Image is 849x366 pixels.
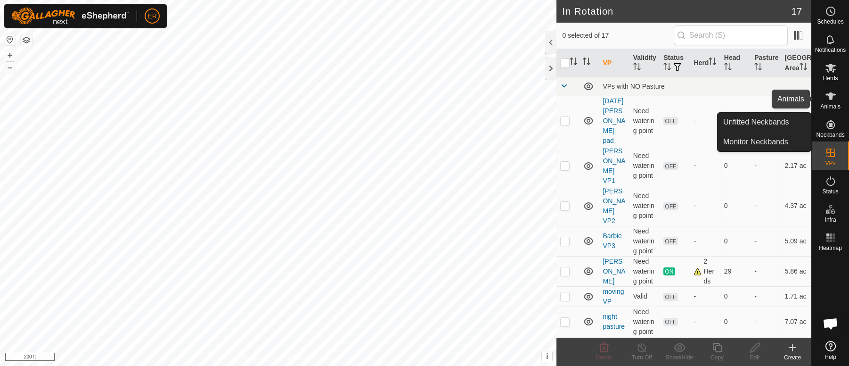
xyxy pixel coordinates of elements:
span: Help [825,354,836,360]
p-sorticon: Activate to sort [583,59,590,67]
th: Validity [629,49,660,77]
div: VPs with NO Pasture [603,83,808,90]
td: 9.51 ac [781,96,811,146]
p-sorticon: Activate to sort [709,59,716,67]
img: Gallagher Logo [11,8,129,25]
th: Pasture [751,49,781,77]
td: Valid [629,286,660,307]
a: Privacy Policy [241,354,277,362]
span: Herds [823,75,838,81]
span: VPs [825,160,835,166]
a: Monitor Neckbands [718,133,811,151]
th: Herd [690,49,720,77]
div: 2 Herds [694,257,716,286]
span: i [546,352,548,360]
a: [PERSON_NAME] VP1 [603,147,625,184]
div: - [694,236,716,246]
span: Monitor Neckbands [723,136,788,148]
td: 1.71 ac [781,286,811,307]
td: - [751,256,781,286]
div: Edit [736,353,774,362]
p-sorticon: Activate to sort [800,64,807,72]
span: 17 [792,4,802,18]
span: Neckbands [816,132,844,138]
td: 0 [720,307,751,337]
td: Need watering point [629,146,660,186]
span: OFF [663,293,678,301]
p-sorticon: Activate to sort [570,59,577,67]
button: i [542,351,552,362]
button: Map Layers [21,34,32,46]
div: - [694,317,716,327]
p-sorticon: Activate to sort [633,64,641,72]
div: - [694,116,716,126]
span: OFF [663,202,678,210]
div: Show/Hide [661,353,698,362]
td: Need watering point [629,96,660,146]
td: 29 [720,256,751,286]
span: Infra [825,217,836,223]
p-sorticon: Activate to sort [754,64,762,72]
td: 4.37 ac [781,186,811,226]
a: moving VP [603,288,624,305]
span: ON [663,267,675,275]
td: 0 [720,146,751,186]
td: 7.07 ac [781,307,811,337]
a: BarbieVP3 [603,232,621,250]
th: [GEOGRAPHIC_DATA] Area [781,49,811,77]
span: OFF [663,117,678,125]
div: - [694,161,716,171]
th: Status [660,49,690,77]
li: Unfitted Neckbands [718,113,811,132]
a: Contact Us [287,354,315,362]
a: [PERSON_NAME] VP2 [603,187,625,225]
span: Status [822,189,838,194]
button: – [4,62,16,73]
input: Search (S) [674,25,788,45]
td: - [751,96,781,146]
div: Turn Off [623,353,661,362]
td: - [751,186,781,226]
span: 0 selected of 17 [562,31,673,41]
td: 0 [720,96,751,146]
td: 0 [720,226,751,256]
a: [PERSON_NAME] [603,258,625,285]
td: 5.86 ac [781,256,811,286]
td: Need watering point [629,256,660,286]
td: Need watering point [629,307,660,337]
td: - [751,226,781,256]
span: Animals [820,104,841,109]
h2: In Rotation [562,6,791,17]
th: VP [599,49,629,77]
span: Delete [596,354,612,361]
span: Notifications [815,47,846,53]
td: 0 [720,186,751,226]
td: Need watering point [629,226,660,256]
button: + [4,50,16,61]
div: Create [774,353,811,362]
td: 5.09 ac [781,226,811,256]
span: Schedules [817,19,843,25]
div: - [694,201,716,211]
a: Help [812,337,849,364]
td: 0 [720,286,751,307]
span: OFF [663,237,678,245]
span: OFF [663,318,678,326]
td: - [751,307,781,337]
span: OFF [663,162,678,170]
span: Heatmap [819,245,842,251]
div: Copy [698,353,736,362]
span: ER [147,11,156,21]
td: - [751,146,781,186]
div: Open chat [816,309,845,338]
p-sorticon: Activate to sort [663,64,671,72]
button: Reset Map [4,34,16,45]
td: Need watering point [629,186,660,226]
div: - [694,291,716,301]
span: Unfitted Neckbands [723,116,789,128]
td: 2.17 ac [781,146,811,186]
th: Head [720,49,751,77]
td: - [751,286,781,307]
p-sorticon: Activate to sort [724,64,732,72]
